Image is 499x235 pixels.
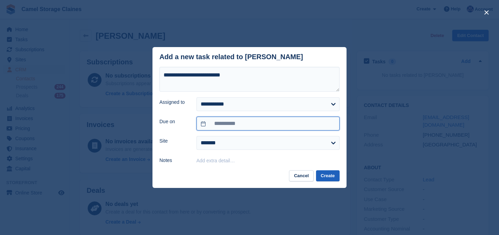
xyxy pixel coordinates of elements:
[159,137,188,145] label: Site
[159,53,303,61] div: Add a new task related to [PERSON_NAME]
[196,158,235,163] button: Add extra detail…
[159,118,188,125] label: Due on
[481,7,492,18] button: close
[289,170,314,182] button: Cancel
[159,99,188,106] label: Assigned to
[316,170,340,182] button: Create
[159,157,188,164] label: Notes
